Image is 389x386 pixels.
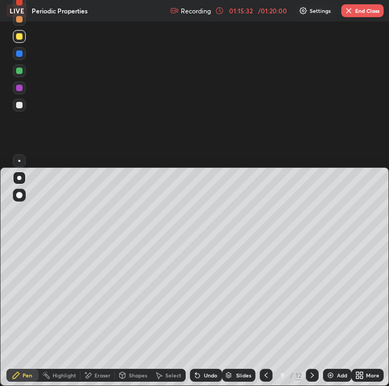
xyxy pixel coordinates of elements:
[32,6,87,15] p: Periodic Properties
[53,373,76,378] div: Highlight
[290,372,293,378] div: /
[341,4,384,17] button: End Class
[181,7,211,15] p: Recording
[256,8,289,14] div: / 01:20:00
[310,8,331,13] p: Settings
[337,373,347,378] div: Add
[277,372,288,378] div: 9
[23,373,32,378] div: Pen
[204,373,217,378] div: Undo
[129,373,147,378] div: Shapes
[326,371,335,380] img: add-slide-button
[299,6,307,15] img: class-settings-icons
[366,373,379,378] div: More
[236,373,251,378] div: Slides
[170,6,179,15] img: recording.375f2c34.svg
[10,6,24,15] p: LIVE
[226,8,256,14] div: 01:15:32
[165,373,181,378] div: Select
[295,370,302,380] div: 12
[94,373,111,378] div: Eraser
[344,6,353,15] img: end-class-cross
